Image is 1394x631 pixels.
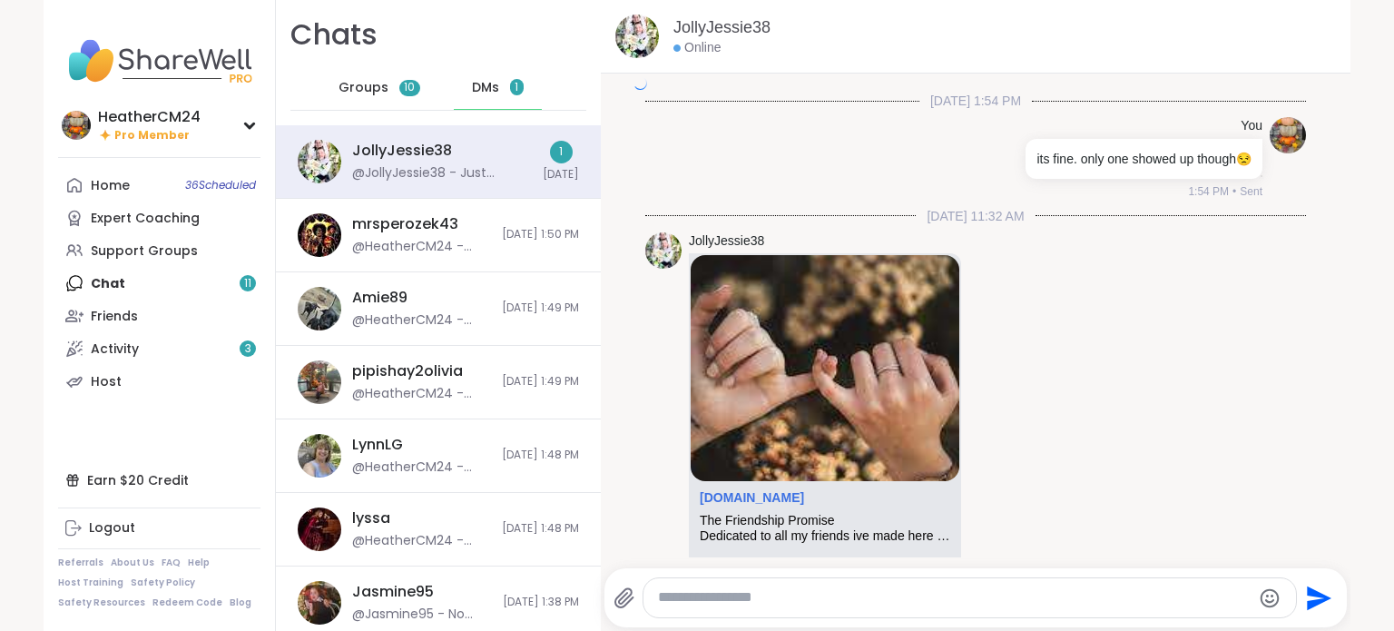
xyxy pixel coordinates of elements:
[58,332,260,365] a: Activity3
[352,435,403,455] div: LynnLG
[91,308,138,326] div: Friends
[550,141,573,163] div: 1
[245,341,251,357] span: 3
[352,606,492,624] div: @Jasmine95 - No worries. Thank you so much!
[352,238,491,256] div: @HeatherCM24 - [URL][DOMAIN_NAME]
[298,140,341,183] img: https://sharewell-space-live.sfo3.digitaloceanspaces.com/user-generated/3602621c-eaa5-4082-863a-9...
[1270,117,1306,153] img: https://sharewell-space-live.sfo3.digitaloceanspaces.com/user-generated/e72d2dfd-06ae-43a5-b116-a...
[916,207,1035,225] span: [DATE] 11:32 AM
[298,434,341,478] img: https://sharewell-space-live.sfo3.digitaloceanspaces.com/user-generated/cd0780da-9294-4886-a675-3...
[352,288,407,308] div: Amie89
[298,581,341,625] img: https://sharewell-space-live.sfo3.digitaloceanspaces.com/user-generated/0818d3a5-ec43-4745-9685-c...
[700,528,950,544] div: Dedicated to all my friends ive made here and the bonds that continue to grow
[502,521,579,537] span: [DATE] 1:48 PM
[185,178,256,192] span: 36 Scheduled
[58,365,260,398] a: Host
[352,311,491,330] div: @HeatherCM24 - [URL][DOMAIN_NAME]
[352,385,491,403] div: @HeatherCM24 - [URL][DOMAIN_NAME]
[352,214,458,234] div: mrsperozek43
[1240,183,1262,200] span: Sent
[91,242,198,261] div: Support Groups
[290,15,378,55] h1: Chats
[91,340,139,359] div: Activity
[298,360,341,404] img: https://sharewell-space-live.sfo3.digitaloceanspaces.com/user-generated/55b63ce6-323a-4f13-9d6e-1...
[700,490,804,505] a: Attachment
[188,557,210,569] a: Help
[515,80,518,95] span: 1
[543,167,579,182] span: [DATE]
[673,16,771,39] a: JollyJessie38
[58,577,123,589] a: Host Training
[58,512,260,545] a: Logout
[58,169,260,202] a: Home36Scheduled
[114,128,190,143] span: Pro Member
[1188,183,1229,200] span: 1:54 PM
[700,513,950,528] div: The Friendship Promise
[645,232,682,269] img: https://sharewell-space-live.sfo3.digitaloceanspaces.com/user-generated/3602621c-eaa5-4082-863a-9...
[58,234,260,267] a: Support Groups
[1232,183,1236,200] span: •
[91,210,200,228] div: Expert Coaching
[691,255,959,481] img: The Friendship Promise
[352,532,491,550] div: @HeatherCM24 - [URL][DOMAIN_NAME]
[1236,152,1252,166] span: 😒
[298,213,341,257] img: https://sharewell-space-live.sfo3.digitaloceanspaces.com/user-generated/fc90ddcb-ea9d-493e-8edf-2...
[298,287,341,330] img: https://sharewell-space-live.sfo3.digitaloceanspaces.com/user-generated/c3bd44a5-f966-4702-9748-c...
[62,111,91,140] img: HeatherCM24
[58,557,103,569] a: Referrals
[658,588,1251,607] textarea: Type your message
[339,79,388,97] span: Groups
[502,448,579,463] span: [DATE] 1:48 PM
[352,361,463,381] div: pipishay2olivia
[404,80,415,95] span: 10
[615,15,659,58] img: https://sharewell-space-live.sfo3.digitaloceanspaces.com/user-generated/3602621c-eaa5-4082-863a-9...
[58,596,145,609] a: Safety Resources
[1297,577,1338,618] button: Send
[919,92,1032,110] span: [DATE] 1:54 PM
[352,141,452,161] div: JollyJessie38
[111,557,154,569] a: About Us
[352,582,434,602] div: Jasmine95
[58,202,260,234] a: Expert Coaching
[58,29,260,93] img: ShareWell Nav Logo
[1036,150,1252,168] p: its fine. only one showed up though
[1241,117,1262,135] h4: You
[503,595,579,610] span: [DATE] 1:38 PM
[502,227,579,242] span: [DATE] 1:50 PM
[298,508,341,551] img: https://sharewell-space-live.sfo3.digitaloceanspaces.com/user-generated/5ec7d22b-bff4-42bd-9ffa-4...
[472,79,499,97] span: DMs
[162,557,181,569] a: FAQ
[502,301,579,316] span: [DATE] 1:49 PM
[89,519,135,537] div: Logout
[502,374,579,389] span: [DATE] 1:49 PM
[91,177,130,195] div: Home
[352,458,491,477] div: @HeatherCM24 - [URL][DOMAIN_NAME]
[131,577,195,589] a: Safety Policy
[152,596,222,609] a: Redeem Code
[352,508,390,528] div: lyssa
[230,596,251,609] a: Blog
[98,107,201,127] div: HeatherCM24
[58,300,260,332] a: Friends
[689,232,764,251] a: JollyJessie38
[1259,587,1281,609] button: Emoji picker
[673,39,721,57] div: Online
[58,464,260,497] div: Earn $20 Credit
[91,373,122,391] div: Host
[352,164,532,182] div: @JollyJessie38 - Just created a bunch of new sessions [DATE] feel free to check them out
